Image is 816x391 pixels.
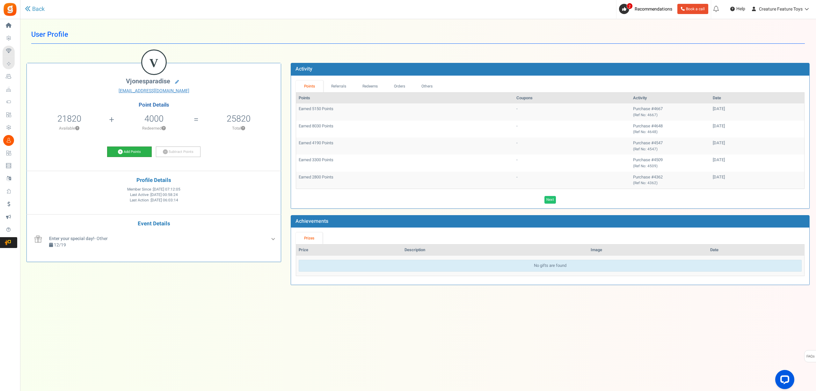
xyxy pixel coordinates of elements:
[544,196,556,204] a: Next
[27,102,281,108] h4: Point Details
[54,242,66,248] span: 12/19
[635,6,672,12] span: Recommendations
[296,80,323,92] a: Points
[514,138,630,154] td: -
[514,93,630,104] th: Coupons
[619,4,675,14] a: 2 Recommendations
[144,114,164,124] h5: 4000
[150,192,178,198] span: [DATE] 00:58:24
[708,244,804,256] th: Date
[126,77,170,86] span: vjonesparadise
[627,3,633,9] span: 2
[713,123,802,129] div: [DATE]
[296,232,323,244] a: Prizes
[30,125,108,131] p: Available
[633,180,658,186] small: (Ref No: 4362)
[713,157,802,163] div: [DATE]
[514,103,630,120] td: -
[241,126,245,131] button: ?
[630,121,710,138] td: Purchase #4648
[156,147,200,157] a: Subtract Points
[296,121,514,138] td: Earned 8030 Points
[32,221,276,227] h4: Event Details
[295,217,328,225] b: Achievements
[107,147,152,157] a: Add Points
[296,172,514,189] td: Earned 2800 Points
[75,126,79,131] button: ?
[130,192,178,198] span: Last Active :
[630,103,710,120] td: Purchase #4667
[32,177,276,184] h4: Profile Details
[713,140,802,146] div: [DATE]
[386,80,413,92] a: Orders
[677,4,708,14] a: Book a call
[735,6,745,12] span: Help
[633,129,658,135] small: (Ref No: 4648)
[402,244,588,256] th: Description
[759,6,803,12] span: Creature Feature Toys
[514,172,630,189] td: -
[49,235,94,242] b: Enter your special day!
[296,103,514,120] td: Earned 5150 Points
[162,126,166,131] button: ?
[295,65,312,73] b: Activity
[130,198,178,203] span: Last Action :
[713,106,802,112] div: [DATE]
[199,125,278,131] p: Total
[142,50,166,75] figcaption: V
[806,350,815,363] span: FAQs
[630,154,710,171] td: Purchase #4509
[354,80,386,92] a: Redeems
[227,114,251,124] h5: 25820
[153,187,180,192] span: [DATE] 07:12:05
[323,80,354,92] a: Referrals
[296,138,514,154] td: Earned 4190 Points
[514,154,630,171] td: -
[633,163,658,169] small: (Ref No: 4509)
[514,121,630,138] td: -
[115,125,193,131] p: Redeemed
[630,172,710,189] td: Purchase #4362
[32,88,276,94] a: [EMAIL_ADDRESS][DOMAIN_NAME]
[296,244,402,256] th: Prize
[57,112,81,125] span: 21820
[633,147,658,152] small: (Ref No: 4547)
[299,260,802,272] div: No gifts are found
[630,138,710,154] td: Purchase #4547
[31,26,805,44] h1: User Profile
[413,80,441,92] a: Others
[151,198,178,203] span: [DATE] 06:03:14
[49,235,108,242] span: - Other
[127,187,180,192] span: Member Since :
[296,154,514,171] td: Earned 3300 Points
[3,2,17,17] img: Gratisfaction
[728,4,748,14] a: Help
[710,93,804,104] th: Date
[630,93,710,104] th: Activity
[713,174,802,180] div: [DATE]
[296,93,514,104] th: Points
[588,244,708,256] th: Image
[633,112,658,118] small: (Ref No: 4667)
